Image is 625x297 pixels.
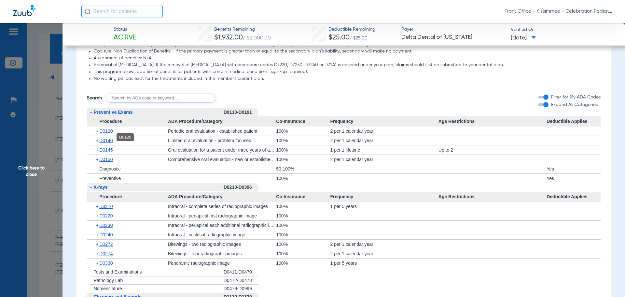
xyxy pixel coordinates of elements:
span: Status [114,26,136,33]
span: Deductible Remaining [328,26,375,33]
div: Panoramic radiographic image [168,259,276,268]
div: D0110-D0191 [224,108,258,116]
span: Active [114,33,136,42]
iframe: Chat Widget [592,266,625,297]
span: + [96,211,100,220]
span: D0150 [99,157,113,162]
span: Verified On [511,26,615,33]
label: Filter for My ADA Codes [550,94,601,101]
span: Benefits Remaining [214,26,271,33]
span: - [90,110,92,115]
span: D0274 [99,251,113,256]
div: 2 per 1 calendar year [330,126,438,136]
span: Expand All Categories [551,102,598,107]
li: Assignment of benefits: N/A [94,55,601,61]
span: + [96,202,100,211]
li: Cob rule: Non Duplication of Benefits - If the primary payment is greater than or equal to the se... [94,49,601,54]
img: Zuub Logo [13,5,35,16]
div: Yes [547,164,601,173]
div: Limited oral evaluation - problem focused [168,136,276,145]
div: Oral evaluation for a patient under three years of age and counseling with primary caregiver [168,145,276,155]
div: Intraoral - periapical first radiographic image [168,211,276,220]
span: + [96,221,100,230]
span: Tests and Examinations [94,269,142,275]
div: 100% [276,230,330,239]
span: D0120 [99,128,113,134]
span: D0330 [99,260,113,266]
span: D0210 [99,204,113,209]
span: X-rays [94,185,108,190]
span: + [96,249,100,258]
span: Frequency [330,116,438,127]
li: No waiting periods exist for the treatments included in the member's current plan. [94,76,601,82]
span: Search [87,95,102,101]
div: Up to 2 [438,145,547,155]
div: 1 per 1 lifetime [330,145,438,155]
span: / $25.00 [350,36,368,40]
div: 100% [276,240,330,249]
span: + [96,145,100,155]
span: + [96,259,100,268]
span: D0230 [99,223,113,228]
span: Pathology Lab [94,278,123,283]
div: 50-100% [276,164,330,173]
div: 100% [276,174,330,183]
div: 2 per 1 calendar year [330,155,438,164]
span: Nomenclature [94,286,122,291]
div: D0120 [117,133,134,141]
div: 1 per 5 years [330,259,438,268]
span: Co-Insurance [276,192,330,202]
div: Comprehensive oral evaluation - new or established patient [168,155,276,164]
span: $25.00 [328,34,350,41]
span: / $2,000.00 [243,36,271,41]
span: + [96,240,100,249]
span: D0272 [99,242,113,247]
span: Age Restrictions [438,116,547,127]
div: D0479-D0999 [224,285,258,293]
div: Yes [547,174,601,183]
span: Preventive [99,176,121,181]
span: - [90,185,92,190]
span: Deductible Applies [547,192,601,202]
div: 2 per 1 calendar year [330,240,438,249]
span: Deductible Applies [547,116,601,127]
span: Procedure [87,192,168,202]
span: Preventive Exams [94,110,133,115]
span: D0145 [99,147,113,153]
span: ADA Procedure/Category [168,192,276,202]
span: [DATE] [511,34,536,42]
div: Periodic oral evaluation - established patient [168,126,276,136]
span: Front Office - Kissimmee - Celebration Pediatric Dentistry [505,8,612,15]
span: + [96,126,100,136]
div: D0210-D0396 [224,183,258,192]
span: Co-Insurance [276,116,330,127]
input: Search for patients [81,5,163,18]
span: ADA Procedure/Category [168,116,276,127]
div: D0472-D0478 [224,276,258,285]
span: Frequency [330,192,438,202]
span: D0220 [99,213,113,218]
div: Bitewings - four radiographic images [168,249,276,258]
img: Search Icon [85,8,90,14]
div: 1 per 5 years [330,202,438,211]
div: 100% [276,126,330,136]
input: Search by ADA code or keyword… [106,94,215,103]
span: + [96,136,100,145]
span: + [96,230,100,239]
span: D0140 [99,138,113,143]
li: Removal of [MEDICAL_DATA]: If the removal of [MEDICAL_DATA] with procedure codes D7220, D7230, D7... [94,62,601,68]
div: 2 per 1 calendar year [330,136,438,145]
span: $1,932.00 [214,34,243,41]
div: D0411-D0470 [224,268,258,276]
div: 100% [276,221,330,230]
div: Intraoral - periapical each additional radiographic image [168,221,276,230]
span: + [96,155,100,164]
div: 100% [276,202,330,211]
div: 100% [276,145,330,155]
div: Intraoral - complete series of radiographic images [168,202,276,211]
div: 2 per 1 calendar year [330,249,438,258]
span: Payer [401,26,505,33]
div: Bitewings - two radiographic images [168,240,276,249]
span: Delta Dental of [US_STATE] [401,33,505,41]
